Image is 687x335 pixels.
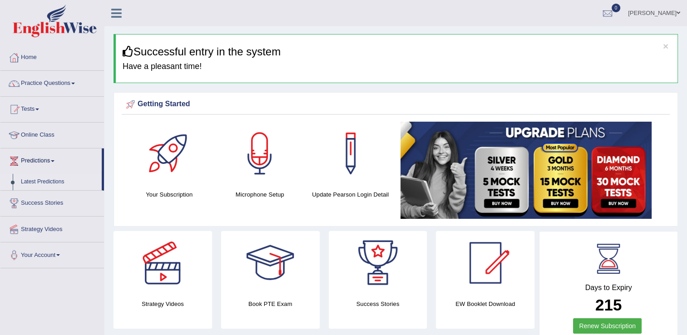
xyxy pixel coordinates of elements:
[573,318,642,334] a: Renew Subscription
[0,45,104,68] a: Home
[310,190,391,199] h4: Update Pearson Login Detail
[595,296,622,314] b: 215
[612,4,621,12] span: 0
[124,98,667,111] div: Getting Started
[0,97,104,119] a: Tests
[114,299,212,309] h4: Strategy Videos
[436,299,534,309] h4: EW Booklet Download
[663,41,668,51] button: ×
[123,62,671,71] h4: Have a pleasant time!
[123,46,671,58] h3: Successful entry in the system
[129,190,210,199] h4: Your Subscription
[0,71,104,94] a: Practice Questions
[0,217,104,239] a: Strategy Videos
[17,174,102,190] a: Latest Predictions
[400,122,652,219] img: small5.jpg
[219,190,301,199] h4: Microphone Setup
[329,299,427,309] h4: Success Stories
[221,299,320,309] h4: Book PTE Exam
[0,242,104,265] a: Your Account
[0,191,104,213] a: Success Stories
[0,148,102,171] a: Predictions
[549,284,667,292] h4: Days to Expiry
[0,123,104,145] a: Online Class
